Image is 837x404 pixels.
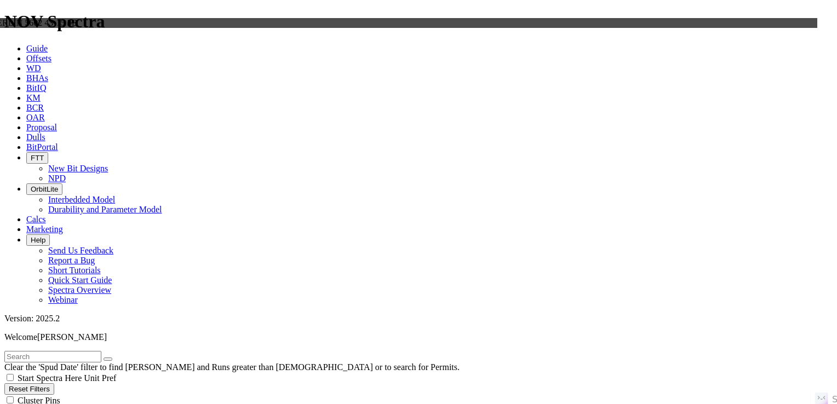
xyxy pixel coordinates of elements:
button: FTT [26,152,48,164]
a: Calcs [26,215,46,224]
div: Version: 2025.2 [4,314,833,324]
button: Reset Filters [4,383,54,395]
h1: NOV Spectra [4,11,833,32]
input: Search [4,351,101,362]
a: Proposal [26,123,57,132]
a: KM [26,93,41,102]
a: Quick Start Guide [48,275,112,285]
p: Welcome [4,332,833,342]
span: Clear the 'Spud Date' filter to find [PERSON_NAME] and Runs greater than [DEMOGRAPHIC_DATA] or to... [4,362,460,372]
a: BCR [26,103,44,112]
span: FTT [31,154,44,162]
button: Help [26,234,50,246]
a: NPD [48,174,66,183]
a: OAR [26,113,45,122]
span: Start Spectra Here [18,373,82,383]
a: Report a Bug [48,256,95,265]
a: Marketing [26,224,63,234]
button: OrbitLite [26,183,62,195]
a: Offsets [26,54,51,63]
a: Short Tutorials [48,266,101,275]
span: [PERSON_NAME] [37,332,107,342]
a: BitPortal [26,142,58,152]
a: Interbedded Model [48,195,115,204]
a: New Bit Designs [48,164,108,173]
a: Webinar [48,295,78,304]
span: OrbitLite [31,185,58,193]
a: Spectra Overview [48,285,111,295]
input: Start Spectra Here [7,374,14,381]
a: Send Us Feedback [48,246,113,255]
a: Guide [26,44,48,53]
a: BHAs [26,73,48,83]
a: Durability and Parameter Model [48,205,162,214]
a: Dulls [26,132,45,142]
a: WD [26,64,41,73]
a: BitIQ [26,83,46,93]
span: Unit Pref [84,373,116,383]
span: Help [31,236,45,244]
